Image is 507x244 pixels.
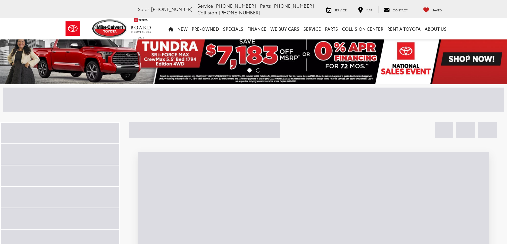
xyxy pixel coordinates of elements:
a: Pre-Owned [190,18,221,39]
span: Sales [138,6,150,12]
img: Toyota [60,18,85,39]
span: Parts [260,2,271,9]
a: Map [353,6,377,13]
span: Contact [393,8,408,12]
a: About Us [423,18,449,39]
a: Service [301,18,323,39]
a: Collision Center [340,18,385,39]
a: Service [321,6,352,13]
a: Parts [323,18,340,39]
span: [PHONE_NUMBER] [214,2,256,9]
span: [PHONE_NUMBER] [219,9,260,16]
a: My Saved Vehicles [418,6,447,13]
span: Map [366,8,372,12]
img: Mike Calvert Toyota [92,19,128,38]
a: Rent a Toyota [385,18,423,39]
a: Contact [378,6,413,13]
a: Finance [245,18,268,39]
a: New [175,18,190,39]
span: Service [334,8,347,12]
span: Service [197,2,213,9]
a: Home [166,18,175,39]
span: Saved [432,8,442,12]
span: [PHONE_NUMBER] [151,6,193,12]
span: [PHONE_NUMBER] [272,2,314,9]
span: Collision [197,9,217,16]
a: WE BUY CARS [268,18,301,39]
a: Specials [221,18,245,39]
